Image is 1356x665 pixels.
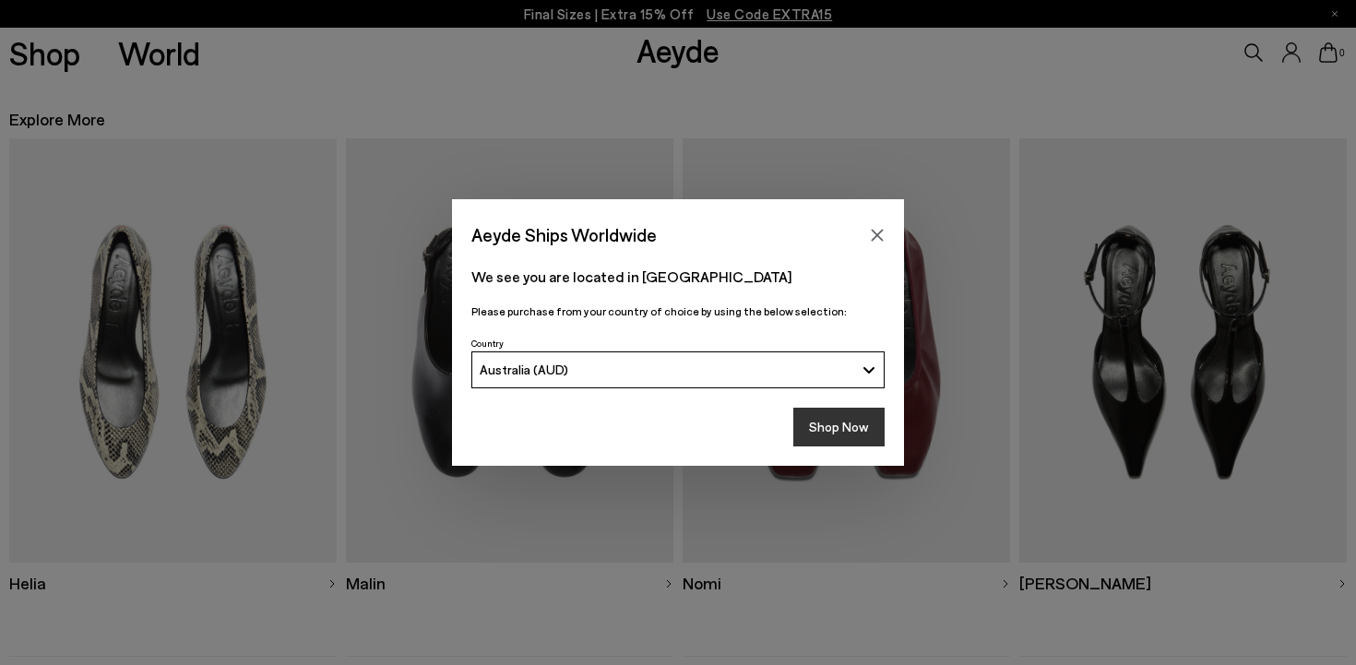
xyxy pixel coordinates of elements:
[863,221,891,249] button: Close
[471,219,657,251] span: Aeyde Ships Worldwide
[793,408,885,446] button: Shop Now
[480,362,568,377] span: Australia (AUD)
[471,338,504,349] span: Country
[471,266,885,288] p: We see you are located in [GEOGRAPHIC_DATA]
[471,303,885,320] p: Please purchase from your country of choice by using the below selection:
